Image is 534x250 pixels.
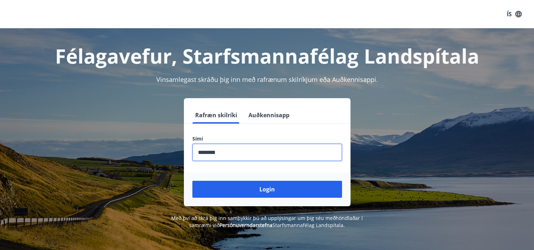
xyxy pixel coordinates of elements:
button: ÍS [503,8,526,20]
span: Vinsamlegast skráðu þig inn með rafrænum skilríkjum eða Auðkennisappi. [156,75,378,84]
label: Sími [192,135,342,142]
a: Persónuverndarstefna [220,222,272,228]
span: Með því að skrá þig inn samþykkir þú að upplýsingar um þig séu meðhöndlaðar í samræmi við Starfsm... [171,215,363,228]
h1: Félagavefur, Starfsmannafélag Landspítala [22,42,513,69]
button: Login [192,181,342,198]
button: Rafræn skilríki [192,107,240,124]
button: Auðkennisapp [246,107,292,124]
